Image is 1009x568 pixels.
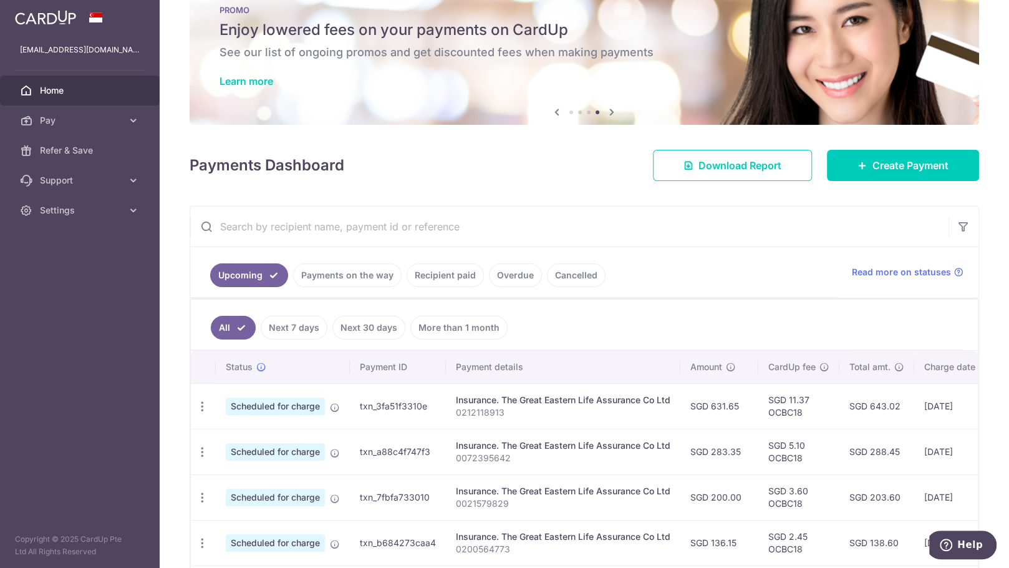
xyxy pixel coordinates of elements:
a: Download Report [653,150,812,181]
td: [DATE] [914,429,999,474]
td: [DATE] [914,474,999,520]
input: Search by recipient name, payment id or reference [190,207,949,247]
span: Status [226,361,253,373]
h4: Payments Dashboard [190,154,344,177]
div: Insurance. The Great Eastern Life Assurance Co Ltd [456,485,670,497]
td: SGD 283.35 [680,429,758,474]
td: SGD 3.60 OCBC18 [758,474,839,520]
td: txn_3fa51f3310e [350,383,446,429]
td: SGD 288.45 [839,429,914,474]
p: 0021579829 [456,497,670,510]
a: Overdue [489,263,542,287]
a: All [211,316,256,340]
td: SGD 5.10 OCBC18 [758,429,839,474]
h6: See our list of ongoing promos and get discounted fees when making payments [220,45,949,60]
span: Pay [40,114,122,127]
span: Scheduled for charge [226,398,325,415]
p: PROMO [220,5,949,15]
a: Cancelled [547,263,606,287]
div: Insurance. The Great Eastern Life Assurance Co Ltd [456,531,670,543]
td: txn_7fbfa733010 [350,474,446,520]
a: Create Payment [827,150,979,181]
span: Download Report [698,158,781,173]
div: Insurance. The Great Eastern Life Assurance Co Ltd [456,394,670,406]
p: 0200564773 [456,543,670,556]
span: Charge date [924,361,975,373]
td: txn_a88c4f747f3 [350,429,446,474]
iframe: Opens a widget where you can find more information [929,531,997,562]
p: 0072395642 [456,452,670,464]
div: Insurance. The Great Eastern Life Assurance Co Ltd [456,439,670,452]
span: Settings [40,204,122,217]
td: SGD 138.60 [839,520,914,566]
span: Refer & Save [40,144,122,157]
span: Amount [690,361,722,373]
img: CardUp [15,10,76,25]
a: Learn more [220,75,273,87]
span: CardUp fee [768,361,816,373]
a: Upcoming [210,263,288,287]
td: SGD 136.15 [680,520,758,566]
a: More than 1 month [410,316,508,340]
td: SGD 631.65 [680,383,758,429]
th: Payment details [446,351,680,383]
p: [EMAIL_ADDRESS][DOMAIN_NAME] [20,44,140,56]
td: SGD 200.00 [680,474,758,520]
td: SGD 643.02 [839,383,914,429]
h5: Enjoy lowered fees on your payments on CardUp [220,20,949,40]
span: Scheduled for charge [226,534,325,552]
a: Read more on statuses [852,266,963,278]
span: Create Payment [872,158,949,173]
a: Recipient paid [407,263,484,287]
a: Payments on the way [293,263,402,287]
span: Total amt. [849,361,891,373]
p: 0212118913 [456,406,670,419]
td: txn_b684273caa4 [350,520,446,566]
td: SGD 11.37 OCBC18 [758,383,839,429]
td: SGD 203.60 [839,474,914,520]
a: Next 30 days [332,316,405,340]
th: Payment ID [350,351,446,383]
td: [DATE] [914,383,999,429]
span: Home [40,84,122,97]
td: [DATE] [914,520,999,566]
a: Next 7 days [261,316,327,340]
span: Scheduled for charge [226,489,325,506]
td: SGD 2.45 OCBC18 [758,520,839,566]
span: Scheduled for charge [226,443,325,461]
span: Read more on statuses [852,266,951,278]
span: Support [40,174,122,187]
